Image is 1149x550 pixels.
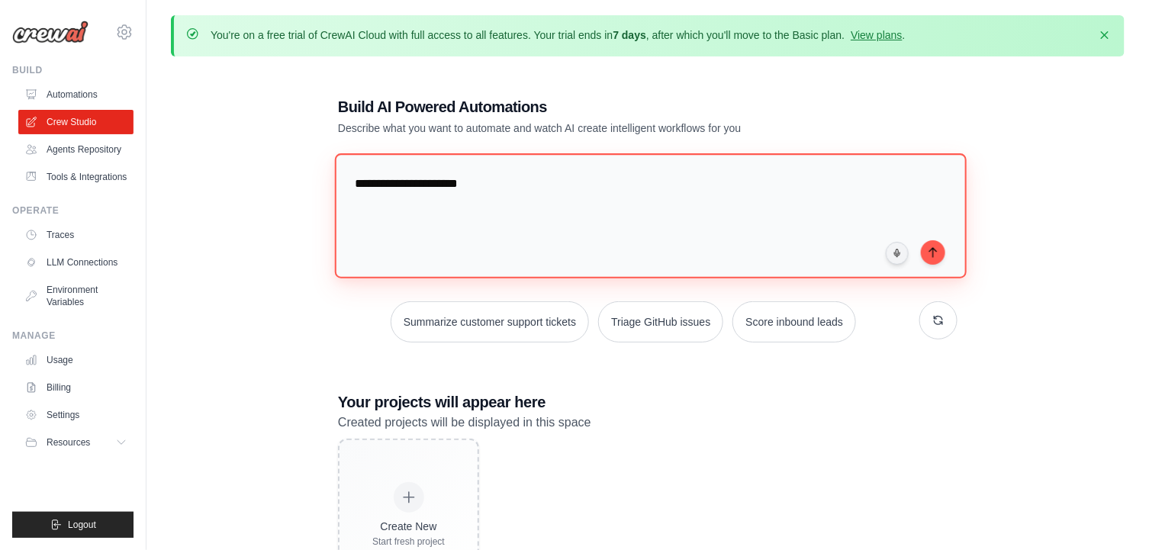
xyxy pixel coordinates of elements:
p: Created projects will be displayed in this space [338,413,957,433]
button: Score inbound leads [732,301,856,343]
h1: Build AI Powered Automations [338,96,851,117]
p: Describe what you want to automate and watch AI create intelligent workflows for you [338,121,851,136]
button: Triage GitHub issues [598,301,723,343]
button: Resources [18,430,134,455]
div: Start fresh project [372,536,445,548]
a: Crew Studio [18,110,134,134]
p: You're on a free trial of CrewAI Cloud with full access to all features. Your trial ends in , aft... [211,27,906,43]
a: Billing [18,375,134,400]
h3: Your projects will appear here [338,391,957,413]
button: Logout [12,512,134,538]
a: Automations [18,82,134,107]
button: Summarize customer support tickets [391,301,589,343]
a: View plans [851,29,902,41]
a: Tools & Integrations [18,165,134,189]
span: Logout [68,519,96,531]
span: Resources [47,436,90,449]
div: Manage [12,330,134,342]
a: Environment Variables [18,278,134,314]
button: Get new suggestions [919,301,957,339]
a: Settings [18,403,134,427]
a: Traces [18,223,134,247]
a: Usage [18,348,134,372]
div: Operate [12,204,134,217]
img: Logo [12,21,89,43]
a: LLM Connections [18,250,134,275]
strong: 7 days [613,29,646,41]
button: Click to speak your automation idea [886,242,909,265]
div: Create New [372,519,445,534]
a: Agents Repository [18,137,134,162]
div: Build [12,64,134,76]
